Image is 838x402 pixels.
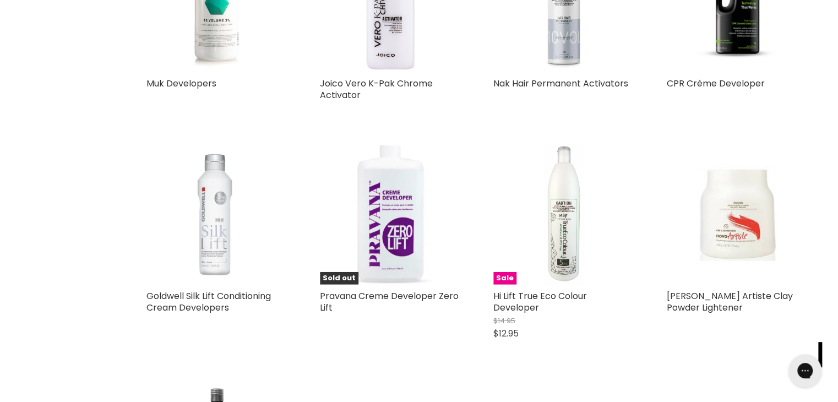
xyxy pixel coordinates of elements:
a: Hi Lift True Eco Colour Developer [493,290,587,314]
a: Nak Hair Permanent Activators [493,77,628,90]
img: Hi Lift True Eco Colour Developer [543,144,585,285]
span: $12.95 [493,327,519,340]
img: De Lorenzo Nova Artiste Clay Powder Lightener [690,144,784,285]
a: Goldwell Silk Lift Conditioning Cream Developers [146,144,287,285]
a: Goldwell Silk Lift Conditioning Cream Developers [146,290,271,314]
a: Muk Developers [146,77,216,90]
img: Goldwell Silk Lift Conditioning Cream Developers [147,144,286,285]
a: De Lorenzo Nova Artiste Clay Powder Lightener [667,144,807,285]
img: Pravana Creme Developer Zero Lift [344,144,437,285]
a: Joico Vero K-Pak Chrome Activator [320,77,433,101]
span: Sold out [320,272,358,285]
a: Pravana Creme Developer Zero LiftSold out [320,144,460,285]
span: $14.95 [493,316,515,326]
a: [PERSON_NAME] Artiste Clay Powder Lightener [667,290,793,314]
a: CPR Crème Developer [667,77,765,90]
iframe: Gorgias live chat messenger [783,350,827,391]
span: Sale [493,272,516,285]
a: Pravana Creme Developer Zero Lift [320,290,459,314]
a: Hi Lift True Eco Colour DeveloperSale [493,144,634,285]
